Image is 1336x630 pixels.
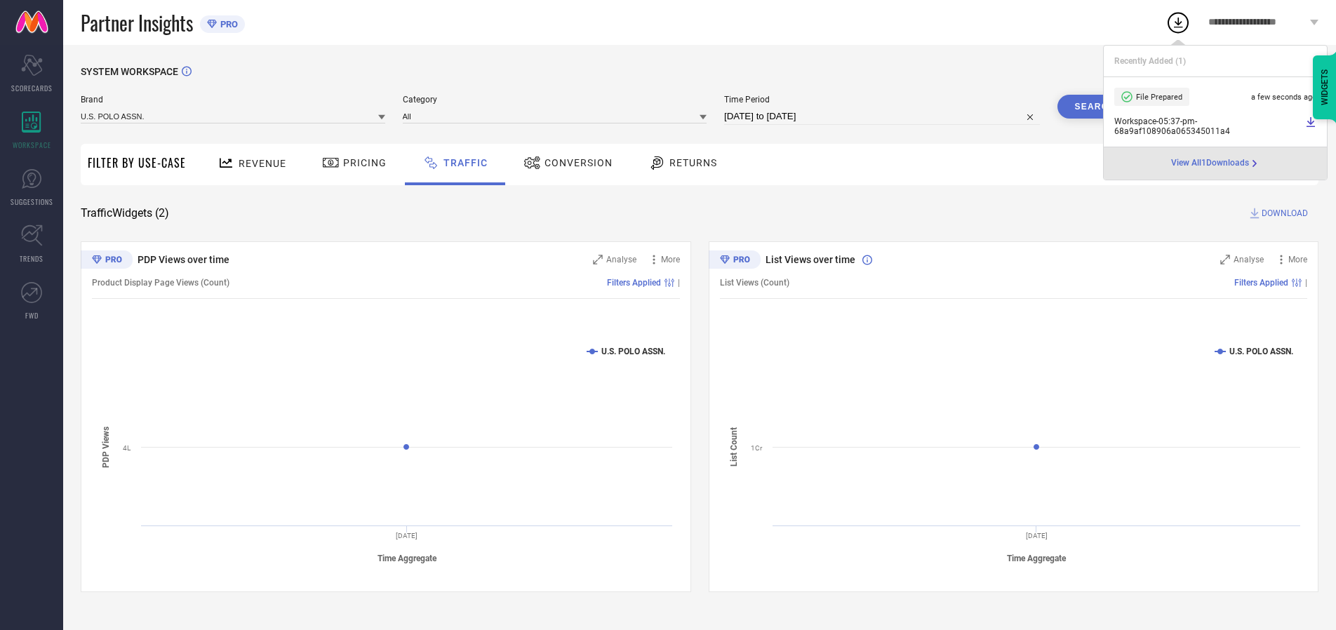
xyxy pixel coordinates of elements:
button: Search [1057,95,1133,119]
span: WORKSPACE [13,140,51,150]
span: Filters Applied [607,278,661,288]
span: SUGGESTIONS [11,196,53,207]
span: Product Display Page Views (Count) [92,278,229,288]
span: File Prepared [1136,93,1182,102]
span: List Views over time [766,254,855,265]
text: U.S. POLO ASSN. [1229,347,1293,356]
span: View All 1 Downloads [1171,158,1249,169]
text: 1Cr [751,444,763,452]
span: Workspace - 05:37-pm - 68a9af108906a065345011a4 [1114,116,1302,136]
text: U.S. POLO ASSN. [601,347,665,356]
span: List Views (Count) [720,278,789,288]
div: Premium [81,250,133,272]
a: Download [1305,116,1316,136]
input: Select time period [724,108,1040,125]
tspan: Time Aggregate [1007,554,1067,563]
span: Partner Insights [81,8,193,37]
span: SYSTEM WORKSPACE [81,66,178,77]
text: [DATE] [1025,532,1047,539]
span: Filter By Use-Case [88,154,186,171]
span: PRO [217,19,238,29]
div: Open download page [1171,158,1260,169]
span: PDP Views over time [138,254,229,265]
span: Analyse [1234,255,1264,264]
svg: Zoom [593,255,603,264]
text: [DATE] [396,532,417,539]
span: More [661,255,680,264]
span: Analyse [606,255,636,264]
tspan: PDP Views [101,426,111,467]
a: View All1Downloads [1171,158,1260,169]
span: SCORECARDS [11,83,53,93]
span: TRENDS [20,253,44,264]
svg: Zoom [1220,255,1230,264]
tspan: Time Aggregate [378,554,437,563]
span: a few seconds ago [1251,93,1316,102]
span: Time Period [724,95,1040,105]
span: Traffic Widgets ( 2 ) [81,206,169,220]
span: More [1288,255,1307,264]
span: Brand [81,95,385,105]
span: Traffic [443,157,488,168]
text: 4L [123,444,131,452]
tspan: List Count [729,427,739,467]
span: Filters Applied [1234,278,1288,288]
span: Pricing [343,157,387,168]
span: DOWNLOAD [1262,206,1308,220]
span: Revenue [239,158,286,169]
span: | [1305,278,1307,288]
div: Premium [709,250,761,272]
span: FWD [25,310,39,321]
span: Returns [669,157,717,168]
span: Recently Added ( 1 ) [1114,56,1186,66]
span: Conversion [545,157,613,168]
span: | [678,278,680,288]
span: Category [403,95,707,105]
div: Open download list [1165,10,1191,35]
